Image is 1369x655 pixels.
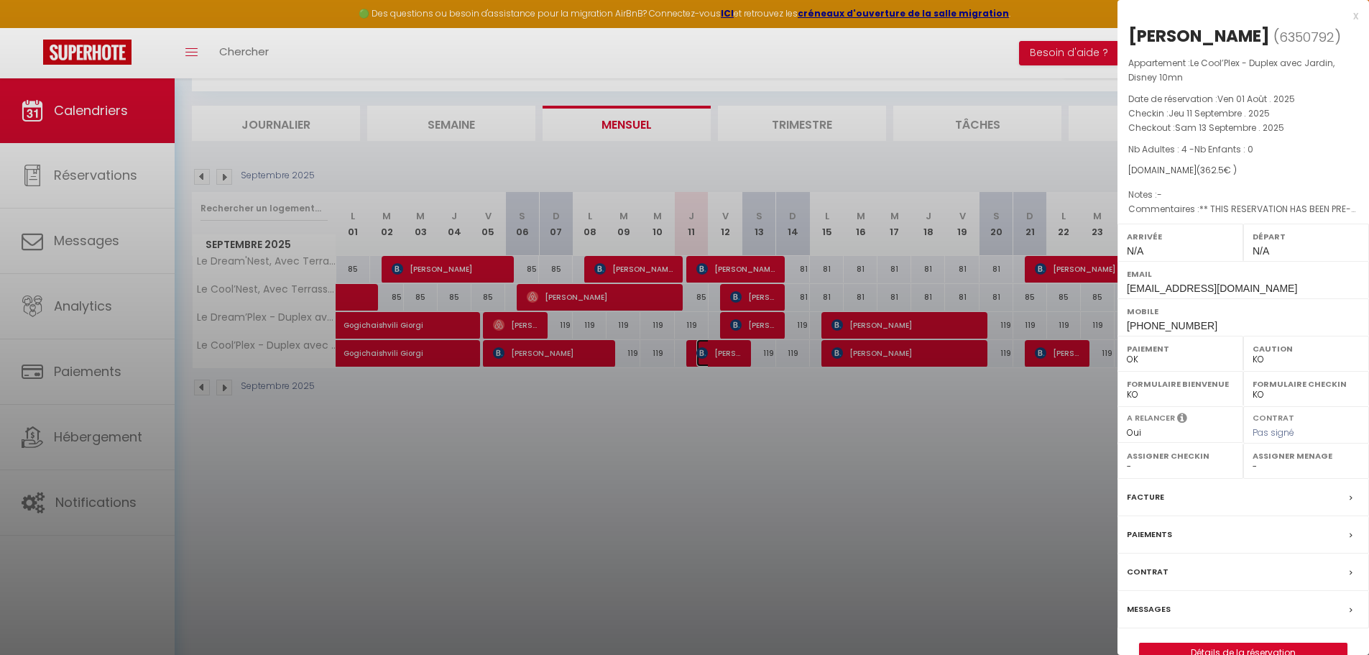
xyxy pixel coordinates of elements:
div: [PERSON_NAME] [1128,24,1270,47]
span: Nb Enfants : 0 [1194,143,1253,155]
p: Checkout : [1128,121,1358,135]
label: Assigner Menage [1253,449,1360,463]
span: Ven 01 Août . 2025 [1217,93,1295,105]
label: Facture [1127,490,1164,505]
div: x [1117,7,1358,24]
label: Paiements [1127,527,1172,542]
span: Nb Adultes : 4 - [1128,143,1253,155]
label: Mobile [1127,304,1360,319]
label: Paiement [1127,342,1234,356]
span: N/A [1253,245,1269,257]
span: ( ) [1273,27,1341,47]
label: Contrat [1253,412,1294,421]
span: Sam 13 Septembre . 2025 [1175,122,1284,134]
label: Email [1127,267,1360,281]
span: [PHONE_NUMBER] [1127,320,1217,331]
span: Le Cool’Plex - Duplex avec Jardin, Disney 10mn [1128,57,1335,83]
label: Formulaire Bienvenue [1127,377,1234,391]
label: A relancer [1127,412,1175,424]
span: ( € ) [1197,164,1237,176]
i: Sélectionner OUI si vous souhaiter envoyer les séquences de messages post-checkout [1177,412,1187,428]
span: Jeu 11 Septembre . 2025 [1169,107,1270,119]
p: Checkin : [1128,106,1358,121]
span: N/A [1127,245,1143,257]
span: Pas signé [1253,426,1294,439]
span: [EMAIL_ADDRESS][DOMAIN_NAME] [1127,283,1297,294]
label: Assigner Checkin [1127,449,1234,463]
label: Départ [1253,229,1360,244]
label: Contrat [1127,564,1169,580]
label: Formulaire Checkin [1253,377,1360,391]
span: 6350792 [1279,28,1335,46]
label: Caution [1253,342,1360,356]
p: Appartement : [1128,56,1358,85]
div: [DOMAIN_NAME] [1128,164,1358,178]
button: Ouvrir le widget de chat LiveChat [11,6,55,49]
label: Arrivée [1127,229,1234,244]
span: - [1157,188,1162,201]
p: Commentaires : [1128,202,1358,216]
span: 362.5 [1200,164,1224,176]
p: Notes : [1128,188,1358,202]
label: Messages [1127,602,1171,617]
p: Date de réservation : [1128,92,1358,106]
